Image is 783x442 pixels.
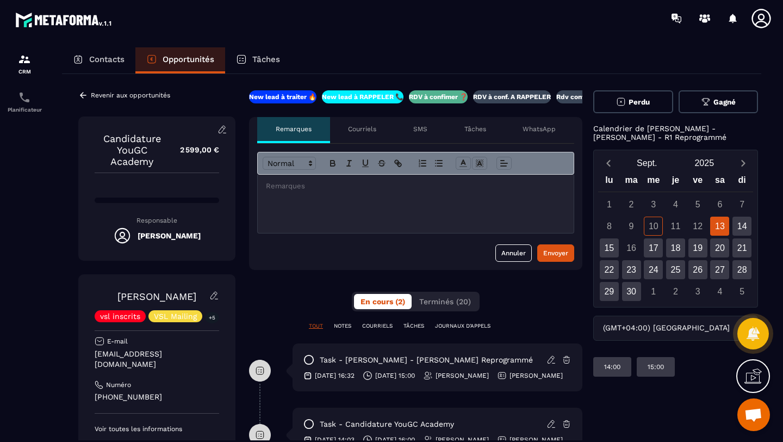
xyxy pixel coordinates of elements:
p: CRM [3,69,46,75]
div: 24 [644,260,663,279]
p: task - Candidature YouGC Academy [320,419,454,429]
div: ve [687,173,709,192]
div: 2 [666,282,685,301]
div: 5 [688,195,707,214]
p: [PERSON_NAME] [509,371,563,380]
p: Voir toutes les informations [95,425,219,433]
p: Courriels [348,125,376,133]
button: Gagné [679,90,759,113]
p: RDV à confimer ❓ [409,93,468,101]
div: Search for option [593,316,758,341]
p: Tâches [464,125,486,133]
div: 4 [710,282,729,301]
div: 27 [710,260,729,279]
div: 8 [600,217,619,236]
div: 18 [666,238,685,257]
div: 14 [732,217,751,236]
div: 1 [644,282,663,301]
div: 30 [622,282,641,301]
div: 13 [710,217,729,236]
p: Rdv confirmé ✅ [556,93,608,101]
p: COURRIELS [362,322,393,330]
div: 17 [644,238,663,257]
p: +5 [205,312,219,323]
p: New lead à traiter 🔥 [249,93,316,101]
p: WhatsApp [523,125,556,133]
button: Perdu [593,90,673,113]
span: En cours (2) [361,297,405,306]
p: Planificateur [3,107,46,113]
p: TOUT [309,322,323,330]
div: 6 [710,195,729,214]
span: Perdu [629,98,650,106]
p: task - [PERSON_NAME] - [PERSON_NAME] Reprogrammé [320,355,533,365]
div: 3 [644,195,663,214]
div: 16 [622,238,641,257]
p: vsl inscrits [100,312,140,320]
div: 4 [666,195,685,214]
p: VSL Mailing [154,312,197,320]
div: lu [598,173,620,192]
button: Terminés (20) [413,294,477,309]
p: 15:00 [648,363,664,371]
div: 25 [666,260,685,279]
div: Calendar wrapper [598,173,753,301]
a: schedulerschedulerPlanificateur [3,83,46,121]
div: 21 [732,238,751,257]
input: Search for option [732,322,740,334]
button: Open years overlay [676,154,734,173]
span: Gagné [713,98,736,106]
div: 23 [622,260,641,279]
div: 19 [688,238,707,257]
p: RDV à conf. A RAPPELER [473,93,551,101]
span: Terminés (20) [419,297,471,306]
p: 14:00 [604,363,620,371]
p: Revenir aux opportunités [91,91,170,99]
button: Open months overlay [618,154,676,173]
img: scheduler [18,91,31,104]
div: 7 [732,195,751,214]
p: TÂCHES [403,322,424,330]
p: NOTES [334,322,351,330]
p: [EMAIL_ADDRESS][DOMAIN_NAME] [95,349,219,370]
p: 2 599,00 € [169,139,219,161]
div: 5 [732,282,751,301]
div: je [664,173,687,192]
h5: [PERSON_NAME] [138,231,201,240]
div: Calendar days [598,195,753,301]
a: [PERSON_NAME] [117,291,196,302]
p: Calendrier de [PERSON_NAME] - [PERSON_NAME] - R1 Reprogrammé [593,124,758,142]
button: Next month [733,156,753,170]
span: (GMT+04:00) [GEOGRAPHIC_DATA] [600,322,732,334]
a: Contacts [62,47,135,73]
a: Opportunités [135,47,225,73]
div: 3 [688,282,707,301]
p: New lead à RAPPELER 📞 [322,93,403,101]
button: En cours (2) [354,294,412,309]
div: di [731,173,753,192]
p: SMS [413,125,427,133]
p: [DATE] 15:00 [375,371,415,380]
div: sa [709,173,731,192]
div: Envoyer [543,248,568,259]
p: [PERSON_NAME] [436,371,489,380]
div: 20 [710,238,729,257]
p: Remarques [276,125,312,133]
p: Opportunités [163,54,214,64]
img: logo [15,10,113,29]
img: formation [18,53,31,66]
button: Annuler [495,244,532,262]
div: 1 [600,195,619,214]
p: [PHONE_NUMBER] [95,392,219,402]
a: Tâches [225,47,291,73]
div: 22 [600,260,619,279]
div: 11 [666,217,685,236]
p: Numéro [106,380,131,389]
div: 9 [622,217,641,236]
button: Previous month [598,156,618,170]
div: 28 [732,260,751,279]
p: E-mail [107,337,128,346]
div: 26 [688,260,707,279]
div: me [642,173,664,192]
div: 29 [600,282,619,301]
